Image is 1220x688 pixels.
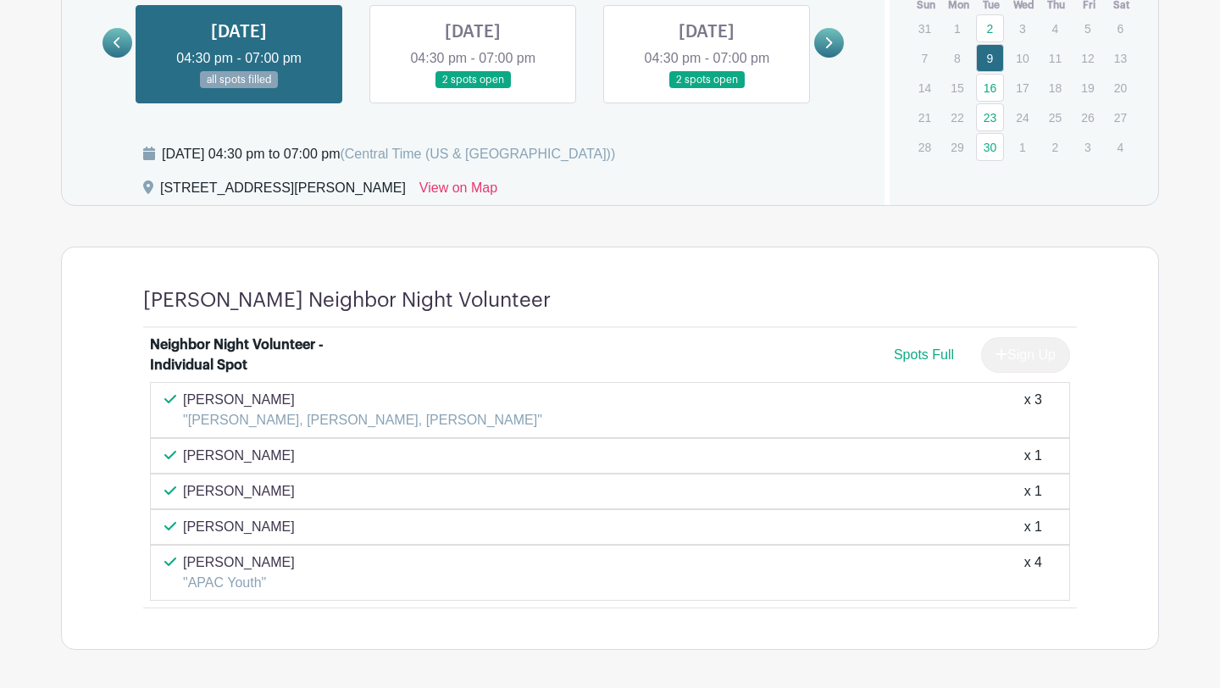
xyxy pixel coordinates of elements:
a: View on Map [419,178,497,205]
p: 13 [1106,45,1134,71]
a: 23 [976,103,1004,131]
p: [PERSON_NAME] [183,390,542,410]
p: 10 [1008,45,1036,71]
a: 9 [976,44,1004,72]
p: 11 [1041,45,1069,71]
p: 21 [911,104,939,130]
p: 27 [1106,104,1134,130]
p: "APAC Youth" [183,573,295,593]
p: 19 [1073,75,1101,101]
p: 3 [1073,134,1101,160]
p: 5 [1073,15,1101,42]
p: 18 [1041,75,1069,101]
p: [PERSON_NAME] [183,517,295,537]
div: Neighbor Night Volunteer - Individual Spot [150,335,360,375]
p: "[PERSON_NAME], [PERSON_NAME], [PERSON_NAME]" [183,410,542,430]
p: 1 [943,15,971,42]
p: 4 [1041,15,1069,42]
div: x 3 [1024,390,1042,430]
p: 24 [1008,104,1036,130]
p: 12 [1073,45,1101,71]
p: 31 [911,15,939,42]
h4: [PERSON_NAME] Neighbor Night Volunteer [143,288,551,313]
p: [PERSON_NAME] [183,481,295,502]
div: [DATE] 04:30 pm to 07:00 pm [162,144,615,164]
span: (Central Time (US & [GEOGRAPHIC_DATA])) [340,147,615,161]
div: x 1 [1024,446,1042,466]
p: 7 [911,45,939,71]
div: x 1 [1024,481,1042,502]
p: 8 [943,45,971,71]
span: Spots Full [894,347,954,362]
p: 26 [1073,104,1101,130]
p: 3 [1008,15,1036,42]
p: 1 [1008,134,1036,160]
p: [PERSON_NAME] [183,552,295,573]
p: 29 [943,134,971,160]
p: [PERSON_NAME] [183,446,295,466]
a: 30 [976,133,1004,161]
p: 22 [943,104,971,130]
p: 2 [1041,134,1069,160]
a: 16 [976,74,1004,102]
a: 2 [976,14,1004,42]
p: 14 [911,75,939,101]
p: 28 [911,134,939,160]
p: 25 [1041,104,1069,130]
p: 15 [943,75,971,101]
p: 17 [1008,75,1036,101]
div: x 4 [1024,552,1042,593]
div: [STREET_ADDRESS][PERSON_NAME] [160,178,406,205]
div: x 1 [1024,517,1042,537]
p: 4 [1106,134,1134,160]
p: 20 [1106,75,1134,101]
p: 6 [1106,15,1134,42]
